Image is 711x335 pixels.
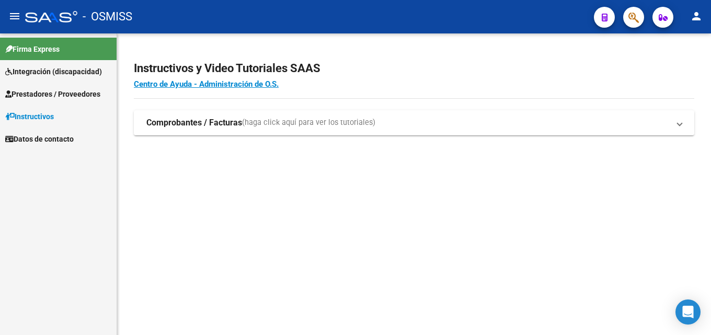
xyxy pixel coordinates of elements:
[675,299,701,325] div: Open Intercom Messenger
[134,79,279,89] a: Centro de Ayuda - Administración de O.S.
[5,133,74,145] span: Datos de contacto
[5,111,54,122] span: Instructivos
[242,117,375,129] span: (haga click aquí para ver los tutoriales)
[5,66,102,77] span: Integración (discapacidad)
[5,88,100,100] span: Prestadores / Proveedores
[83,5,132,28] span: - OSMISS
[134,110,694,135] mat-expansion-panel-header: Comprobantes / Facturas(haga click aquí para ver los tutoriales)
[134,59,694,78] h2: Instructivos y Video Tutoriales SAAS
[8,10,21,22] mat-icon: menu
[5,43,60,55] span: Firma Express
[146,117,242,129] strong: Comprobantes / Facturas
[690,10,703,22] mat-icon: person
